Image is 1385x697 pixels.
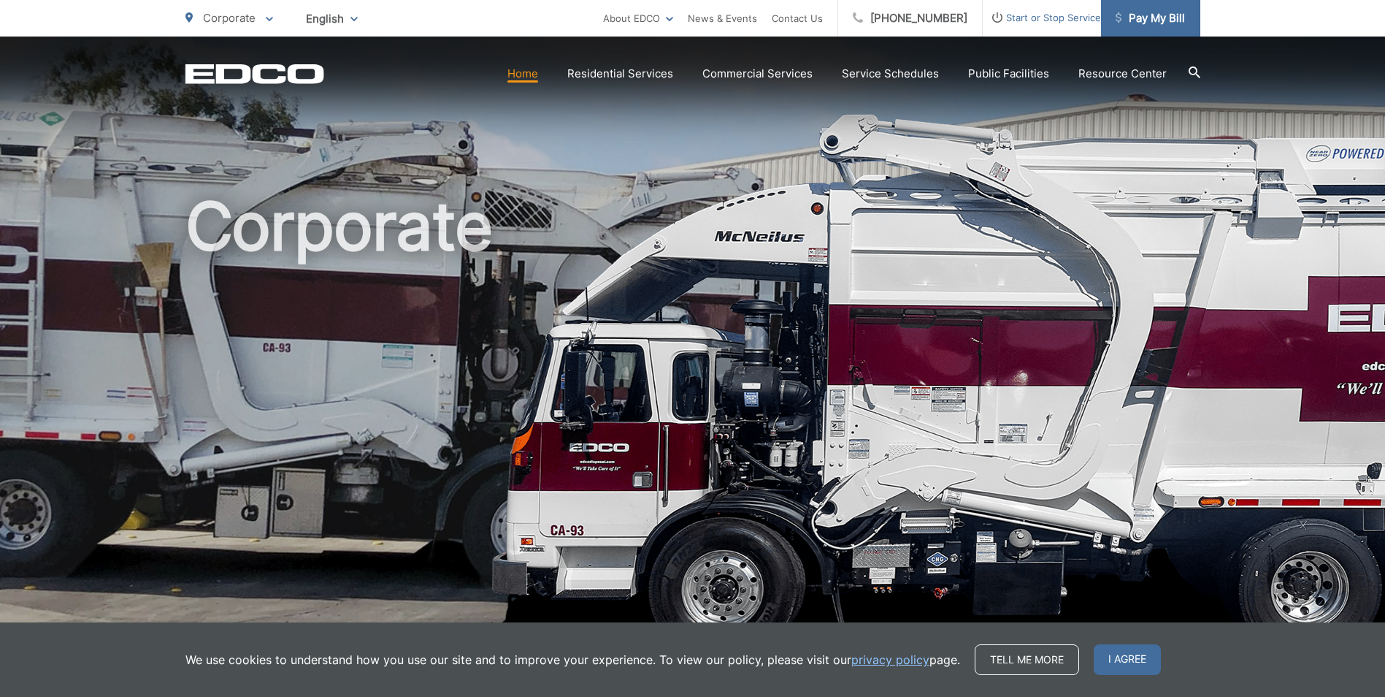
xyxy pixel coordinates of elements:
[1116,9,1185,27] span: Pay My Bill
[968,65,1049,83] a: Public Facilities
[203,11,256,25] span: Corporate
[851,651,929,669] a: privacy policy
[975,644,1079,675] a: Tell me more
[507,65,538,83] a: Home
[702,65,813,83] a: Commercial Services
[842,65,939,83] a: Service Schedules
[567,65,673,83] a: Residential Services
[1094,644,1161,675] span: I agree
[772,9,823,27] a: Contact Us
[1078,65,1167,83] a: Resource Center
[603,9,673,27] a: About EDCO
[295,6,369,31] span: English
[688,9,757,27] a: News & Events
[185,190,1200,652] h1: Corporate
[185,651,960,669] p: We use cookies to understand how you use our site and to improve your experience. To view our pol...
[185,64,324,84] a: EDCD logo. Return to the homepage.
